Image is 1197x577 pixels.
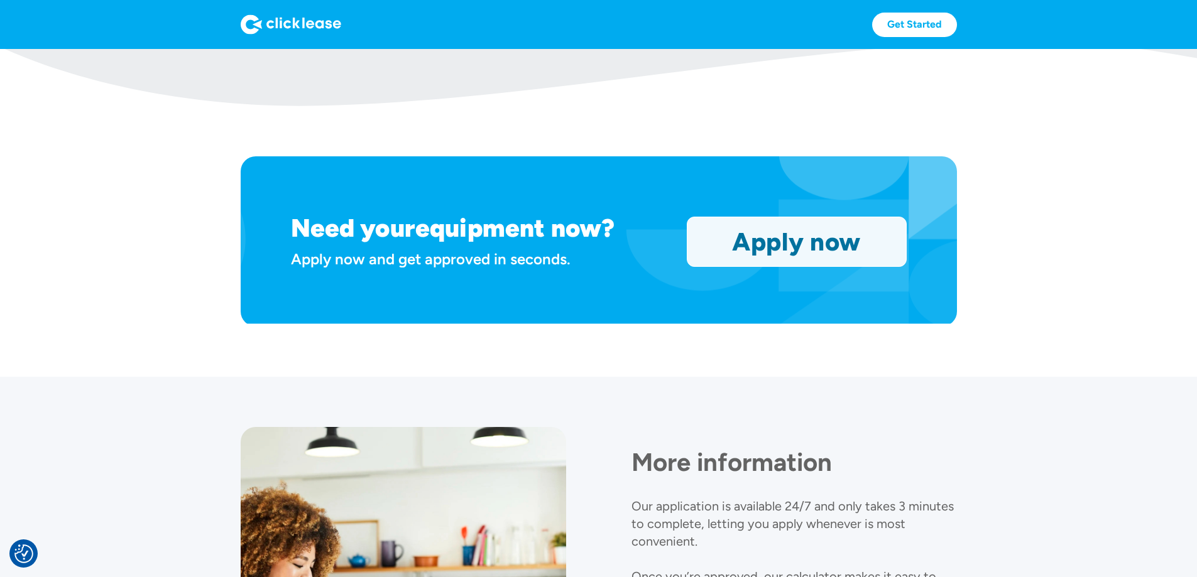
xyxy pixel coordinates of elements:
[291,248,672,270] div: Apply now and get approved in seconds.
[241,14,341,35] img: Logo
[14,544,33,563] button: Consent Preferences
[291,213,415,243] h1: Need your
[415,213,615,243] h1: equipment now?
[631,447,957,477] h1: More information
[687,217,906,266] a: Apply now
[872,13,957,37] a: Get Started
[14,544,33,563] img: Revisit consent button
